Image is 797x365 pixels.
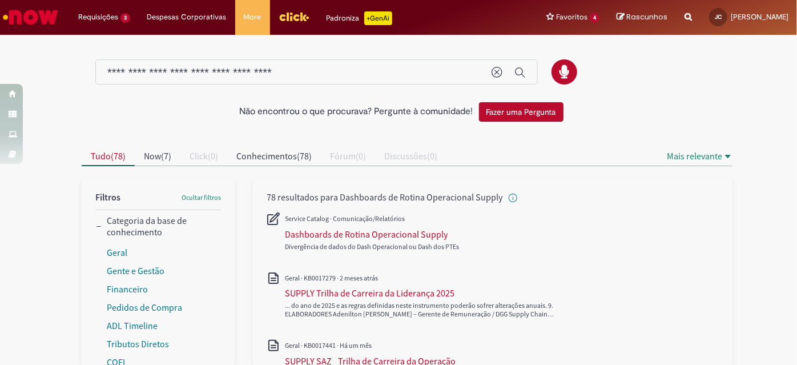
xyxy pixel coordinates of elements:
img: ServiceNow [1,6,60,29]
div: Padroniza [327,11,392,25]
p: +GenAi [364,11,392,25]
span: Rascunhos [626,11,667,22]
span: JC [715,13,722,21]
span: Requisições [78,11,118,23]
span: Despesas Corporativas [147,11,227,23]
span: More [244,11,261,23]
span: Favoritos [556,11,587,23]
span: 4 [590,13,599,23]
button: Fazer uma Pergunta [479,102,563,122]
a: Rascunhos [617,12,667,23]
img: click_logo_yellow_360x200.png [279,8,309,25]
span: 3 [120,13,130,23]
span: [PERSON_NAME] [731,12,788,22]
h2: Não encontrou o que procurava? Pergunte à comunidade! [240,107,473,117]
